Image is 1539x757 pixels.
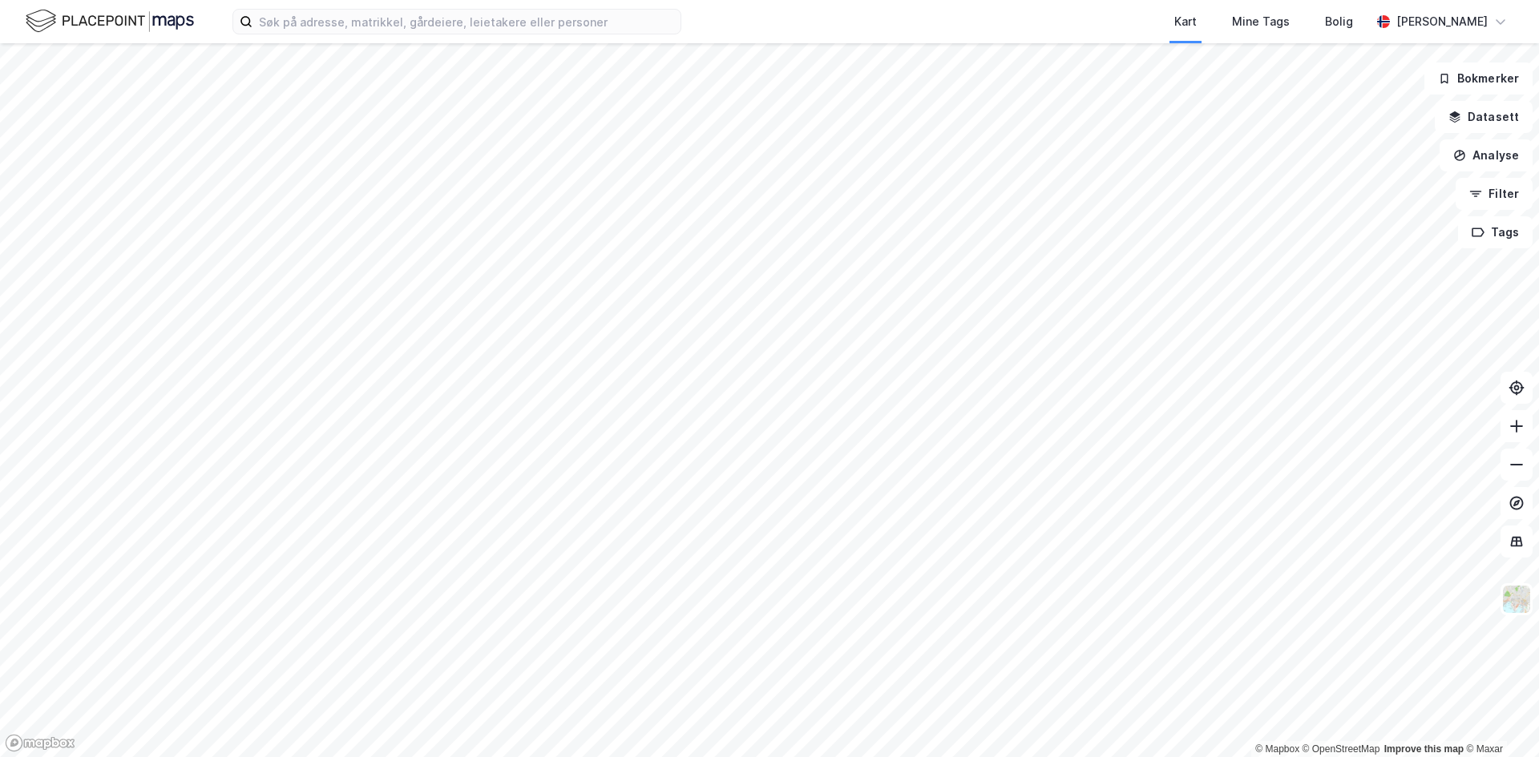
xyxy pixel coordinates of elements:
[1384,743,1464,755] a: Improve this map
[26,7,194,35] img: logo.f888ab2527a4732fd821a326f86c7f29.svg
[1456,178,1533,210] button: Filter
[1501,584,1532,614] img: Z
[1255,743,1299,755] a: Mapbox
[1174,12,1197,31] div: Kart
[252,10,681,34] input: Søk på adresse, matrikkel, gårdeiere, leietakere eller personer
[1459,680,1539,757] div: Kontrollprogram for chat
[1232,12,1290,31] div: Mine Tags
[5,734,75,752] a: Mapbox homepage
[1396,12,1488,31] div: [PERSON_NAME]
[1424,62,1533,95] button: Bokmerker
[1440,139,1533,171] button: Analyse
[1458,216,1533,248] button: Tags
[1435,101,1533,133] button: Datasett
[1325,12,1353,31] div: Bolig
[1303,743,1380,755] a: OpenStreetMap
[1459,680,1539,757] iframe: Chat Widget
